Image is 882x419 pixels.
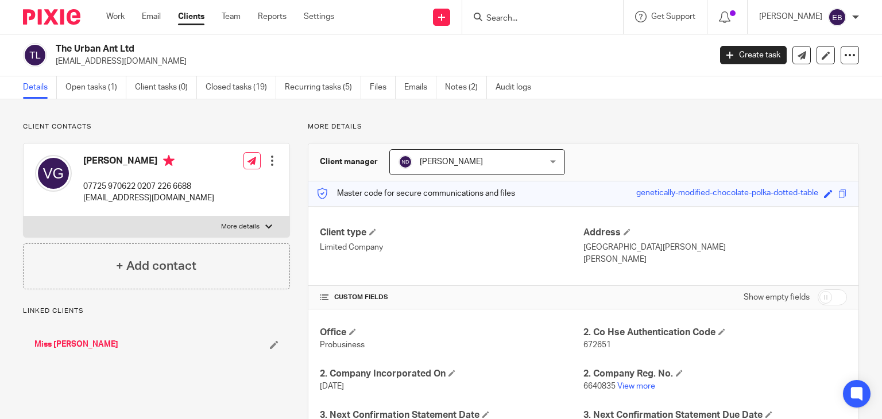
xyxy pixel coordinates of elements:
[320,341,365,349] span: Probusiness
[65,76,126,99] a: Open tasks (1)
[142,11,161,22] a: Email
[222,11,241,22] a: Team
[651,13,695,21] span: Get Support
[317,188,515,199] p: Master code for secure communications and files
[83,192,214,204] p: [EMAIL_ADDRESS][DOMAIN_NAME]
[828,8,846,26] img: svg%3E
[583,254,847,265] p: [PERSON_NAME]
[583,242,847,253] p: [GEOGRAPHIC_DATA][PERSON_NAME]
[135,76,197,99] a: Client tasks (0)
[83,155,214,169] h4: [PERSON_NAME]
[420,158,483,166] span: [PERSON_NAME]
[221,222,260,231] p: More details
[83,181,214,192] p: 07725 970622 0207 226 6688
[583,327,847,339] h4: 2. Co Hse Authentication Code
[116,257,196,275] h4: + Add contact
[258,11,287,22] a: Reports
[399,155,412,169] img: svg%3E
[320,327,583,339] h4: Office
[23,122,290,131] p: Client contacts
[759,11,822,22] p: [PERSON_NAME]
[34,339,118,350] a: Miss [PERSON_NAME]
[23,9,80,25] img: Pixie
[720,46,787,64] a: Create task
[496,76,540,99] a: Audit logs
[404,76,436,99] a: Emails
[56,43,574,55] h2: The Urban Ant Ltd
[583,368,847,380] h4: 2. Company Reg. No.
[23,43,47,67] img: svg%3E
[583,382,616,390] span: 6640835
[320,368,583,380] h4: 2. Company Incorporated On
[445,76,487,99] a: Notes (2)
[285,76,361,99] a: Recurring tasks (5)
[308,122,859,131] p: More details
[23,76,57,99] a: Details
[304,11,334,22] a: Settings
[56,56,703,67] p: [EMAIL_ADDRESS][DOMAIN_NAME]
[163,155,175,166] i: Primary
[35,155,72,192] img: svg%3E
[320,242,583,253] p: Limited Company
[583,227,847,239] h4: Address
[617,382,655,390] a: View more
[583,341,611,349] span: 672651
[320,382,344,390] span: [DATE]
[485,14,589,24] input: Search
[320,293,583,302] h4: CUSTOM FIELDS
[636,187,818,200] div: genetically-modified-chocolate-polka-dotted-table
[106,11,125,22] a: Work
[320,227,583,239] h4: Client type
[206,76,276,99] a: Closed tasks (19)
[370,76,396,99] a: Files
[23,307,290,316] p: Linked clients
[320,156,378,168] h3: Client manager
[178,11,204,22] a: Clients
[744,292,810,303] label: Show empty fields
